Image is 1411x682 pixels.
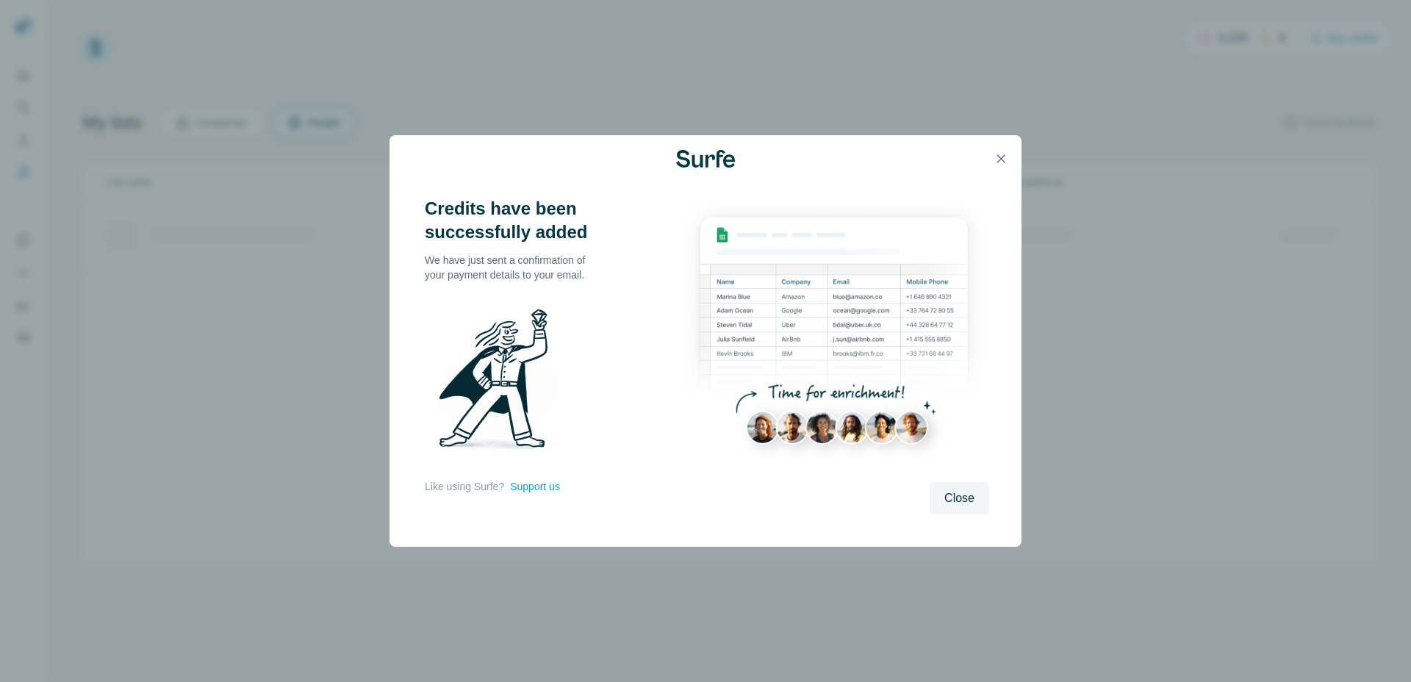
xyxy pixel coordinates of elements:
[425,197,601,244] h3: Credits have been successfully added
[930,482,989,514] button: Close
[679,197,989,473] img: Enrichment Hub - Sheet Preview
[425,479,504,494] p: Like using Surfe?
[425,300,578,464] img: Surfe Illustration - Man holding diamond
[676,150,735,168] img: Surfe Logo
[510,479,560,494] button: Support us
[425,253,601,282] p: We have just sent a confirmation of your payment details to your email.
[944,489,974,507] span: Close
